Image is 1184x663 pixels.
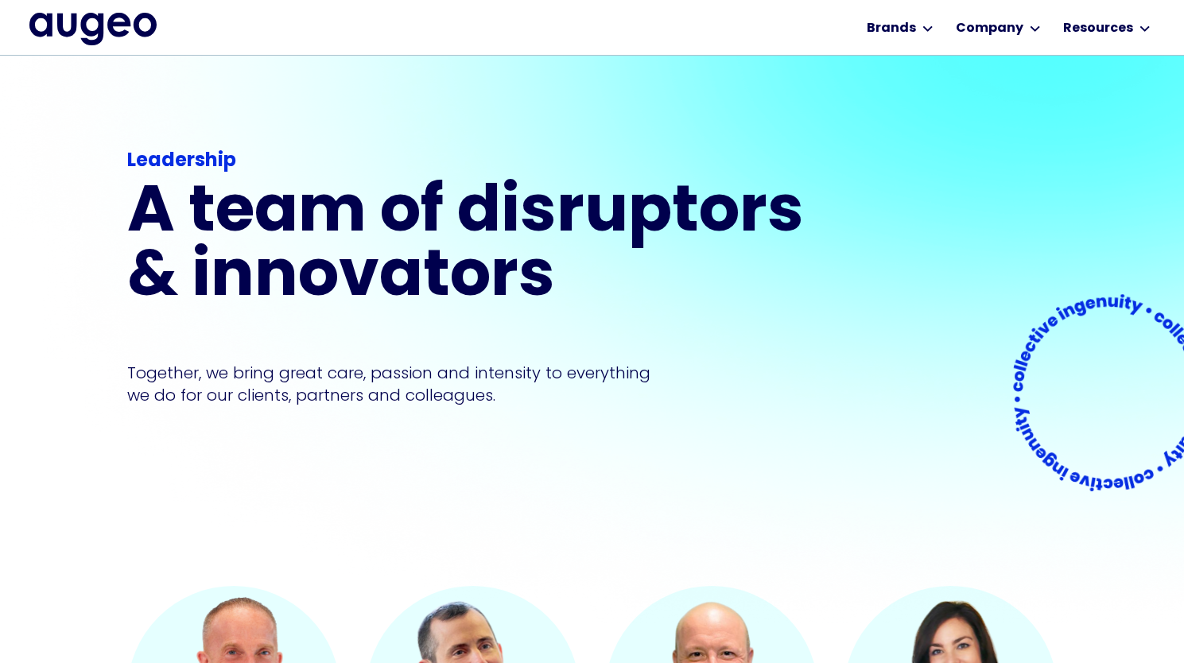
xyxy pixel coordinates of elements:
div: Brands [867,19,916,38]
p: Together, we bring great care, passion and intensity to everything we do for our clients, partner... [127,362,674,406]
div: Leadership [127,147,814,176]
div: Resources [1063,19,1133,38]
div: Company [956,19,1023,38]
h1: A team of disruptors & innovators [127,182,814,311]
a: home [29,13,157,45]
img: Augeo's full logo in midnight blue. [29,13,157,45]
